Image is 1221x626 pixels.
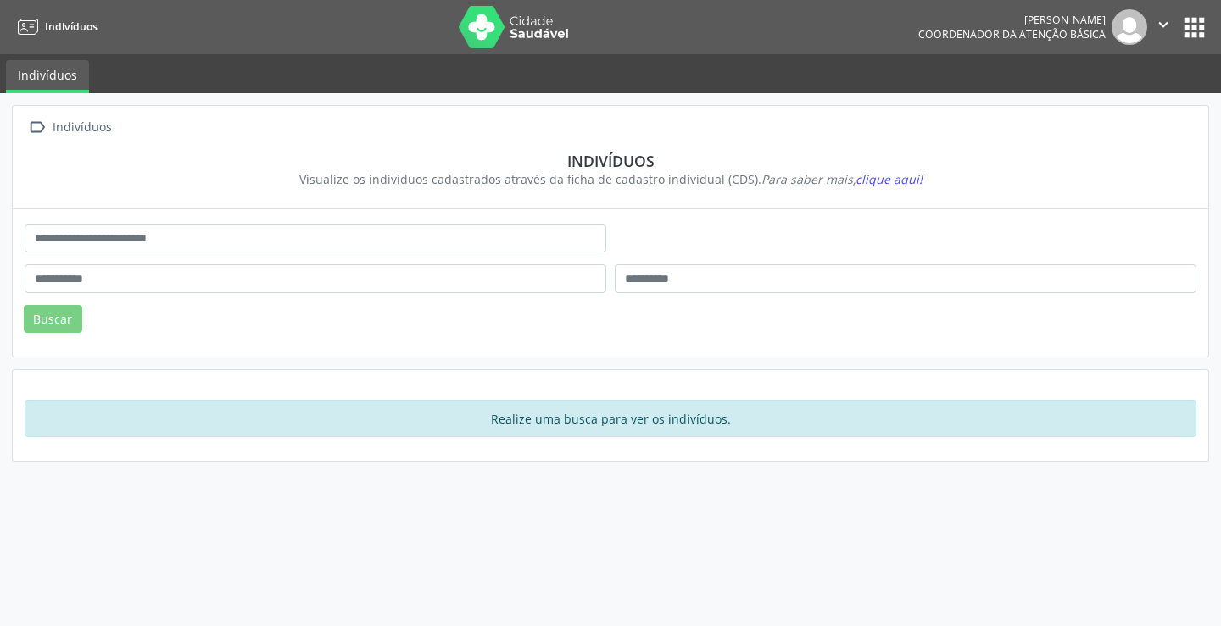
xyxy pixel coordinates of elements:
[856,171,923,187] span: clique aqui!
[49,115,114,140] div: Indivíduos
[25,115,49,140] i: 
[918,27,1106,42] span: Coordenador da Atenção Básica
[12,13,98,41] a: Indivíduos
[1179,13,1209,42] button: apps
[25,115,114,140] a:  Indivíduos
[1147,9,1179,45] button: 
[1154,15,1173,34] i: 
[1112,9,1147,45] img: img
[6,60,89,93] a: Indivíduos
[918,13,1106,27] div: [PERSON_NAME]
[25,400,1196,437] div: Realize uma busca para ver os indivíduos.
[761,171,923,187] i: Para saber mais,
[36,170,1185,188] div: Visualize os indivíduos cadastrados através da ficha de cadastro individual (CDS).
[24,305,82,334] button: Buscar
[36,152,1185,170] div: Indivíduos
[45,19,98,34] span: Indivíduos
